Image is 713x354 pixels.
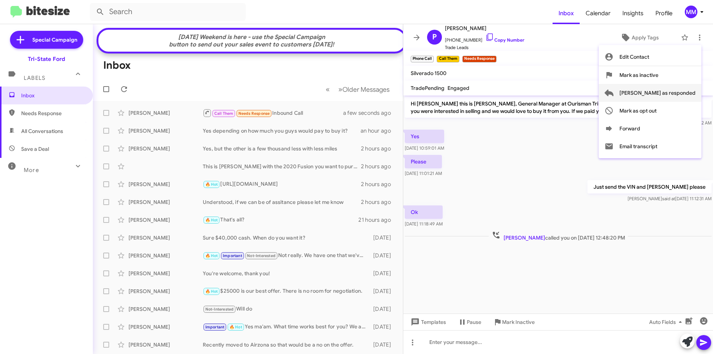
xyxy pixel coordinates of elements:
button: Email transcript [599,137,701,155]
span: Mark as inactive [619,66,658,84]
span: Mark as opt out [619,102,657,120]
button: Forward [599,120,701,137]
span: Edit Contact [619,48,649,66]
span: [PERSON_NAME] as responded [619,84,696,102]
